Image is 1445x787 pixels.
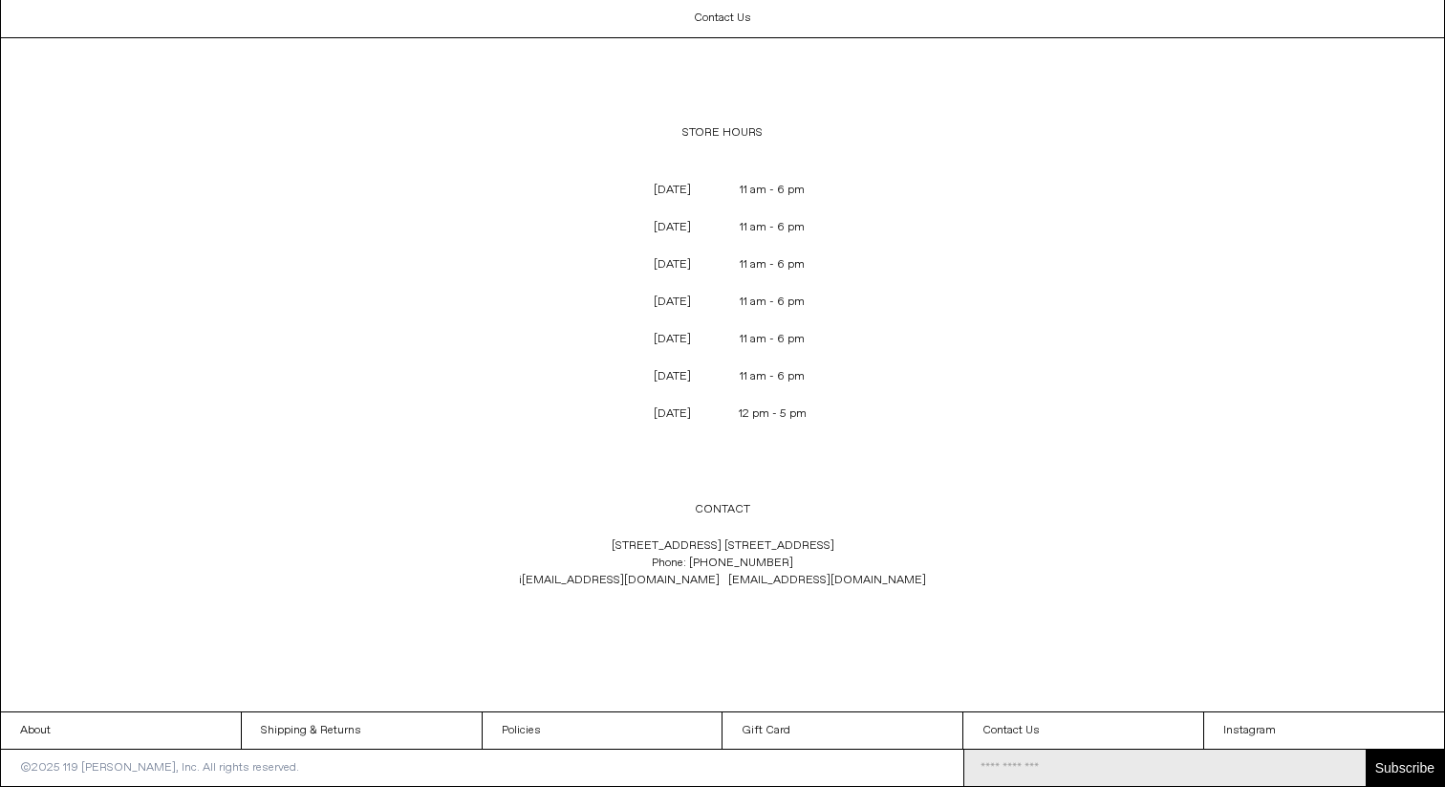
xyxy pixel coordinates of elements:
a: Shipping & Returns [242,712,482,749]
a: About [1,712,241,749]
button: Subscribe [1366,750,1444,786]
p: STORE HOURS [406,115,1039,151]
p: 11 am - 6 pm [723,247,823,283]
p: 12 pm - 5 pm [723,396,823,432]
input: Email Address [964,750,1366,786]
p: 11 am - 6 pm [723,284,823,320]
p: 11 am - 6 pm [723,172,823,208]
p: CONTACT [406,492,1039,528]
p: [DATE] [623,284,722,320]
a: Contact Us [963,712,1203,749]
a: Gift Card [722,712,962,749]
p: [DATE] [623,172,722,208]
p: ©2025 119 [PERSON_NAME], Inc. All rights reserved. [1,750,318,786]
p: 11 am - 6 pm [723,209,823,246]
p: [DATE] [623,396,722,432]
p: [STREET_ADDRESS] [STREET_ADDRESS] Phone: [PHONE_NUMBER] [406,528,1039,599]
p: [DATE] [623,321,722,358]
a: Policies [483,712,722,749]
a: Instagram [1204,712,1444,749]
p: 11 am - 6 pm [723,321,823,358]
p: [DATE] [623,359,722,395]
span: i [519,573,728,588]
h1: Contact Us [694,2,751,34]
p: [DATE] [623,209,722,246]
a: [EMAIL_ADDRESS][DOMAIN_NAME] [522,573,720,588]
a: [EMAIL_ADDRESS][DOMAIN_NAME] [728,573,926,588]
p: [DATE] [623,247,722,283]
p: 11 am - 6 pm [723,359,823,395]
